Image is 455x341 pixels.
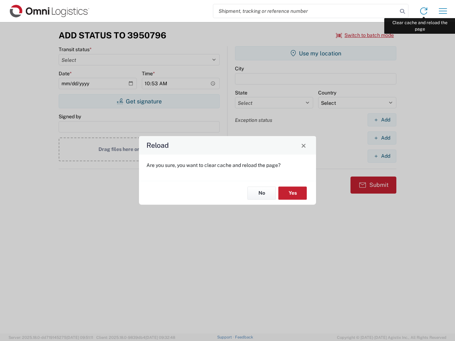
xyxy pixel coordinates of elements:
p: Are you sure, you want to clear cache and reload the page? [146,162,309,168]
button: Yes [278,186,307,200]
button: Close [299,140,309,150]
button: No [247,186,276,200]
h4: Reload [146,140,169,151]
input: Shipment, tracking or reference number [213,4,397,18]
